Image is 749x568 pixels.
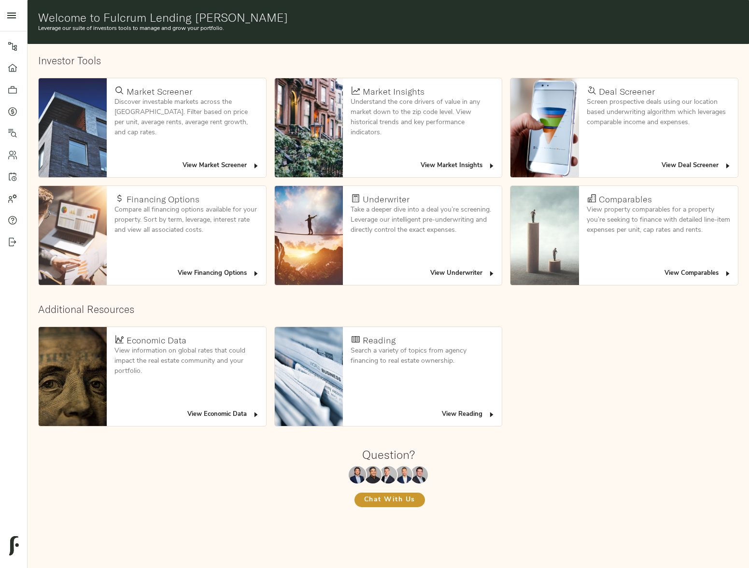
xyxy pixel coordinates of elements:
button: View Economic Data [185,407,262,422]
span: View Comparables [664,268,732,279]
img: Underwriter [275,186,343,285]
h2: Additional Resources [38,303,738,315]
span: View Market Insights [421,160,495,171]
button: View Deal Screener [659,158,734,173]
img: Financing Options [39,186,107,285]
button: View Comparables [662,266,734,281]
img: Economic Data [39,327,107,426]
span: View Economic Data [187,409,260,420]
h4: Financing Options [127,194,199,205]
p: Search a variety of topics from agency financing to real estate ownership. [351,346,495,366]
img: Zach Frizzera [380,466,397,483]
h4: Deal Screener [599,86,655,97]
img: Reading [275,327,343,426]
h4: Economic Data [127,335,186,346]
button: View Financing Options [175,266,262,281]
img: Comparables [510,186,579,285]
h1: Question? [362,448,415,461]
h4: Market Insights [363,86,424,97]
img: Market Insights [275,78,343,177]
button: Chat With Us [354,493,425,507]
button: View Market Insights [418,158,498,173]
span: Chat With Us [364,494,415,506]
p: View property comparables for a property you’re seeking to finance with detailed line-item expens... [587,205,731,235]
button: View Market Screener [180,158,262,173]
h1: Welcome to Fulcrum Lending [PERSON_NAME] [38,11,738,24]
img: Justin Stamp [410,466,428,483]
h4: Underwriter [363,194,410,205]
p: Screen prospective deals using our location based underwriting algorithm which leverages comparab... [587,97,731,128]
span: View Deal Screener [662,160,732,171]
h2: Investor Tools [38,55,738,67]
img: Kenneth Mendonça [364,466,382,483]
p: View information on global rates that could impact the real estate community and your portfolio. [114,346,258,376]
img: Richard Le [395,466,412,483]
p: Take a deeper dive into a deal you’re screening. Leverage our intelligent pre-underwriting and di... [351,205,495,235]
span: View Underwriter [430,268,495,279]
span: View Reading [442,409,495,420]
img: Maxwell Wu [349,466,366,483]
h4: Reading [363,335,396,346]
button: View Underwriter [428,266,498,281]
p: Leverage our suite of investors tools to manage and grow your portfolio. [38,24,738,33]
span: View Market Screener [183,160,260,171]
span: View Financing Options [178,268,260,279]
img: Deal Screener [510,78,579,177]
p: Understand the core drivers of value in any market down to the zip code level. View historical tr... [351,97,495,138]
p: Compare all financing options available for your property. Sort by term, leverage, interest rate ... [114,205,258,235]
h4: Comparables [599,194,652,205]
img: Market Screener [39,78,107,177]
button: View Reading [439,407,498,422]
h4: Market Screener [127,86,192,97]
p: Discover investable markets across the [GEOGRAPHIC_DATA]. Filter based on price per unit, average... [114,97,258,138]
